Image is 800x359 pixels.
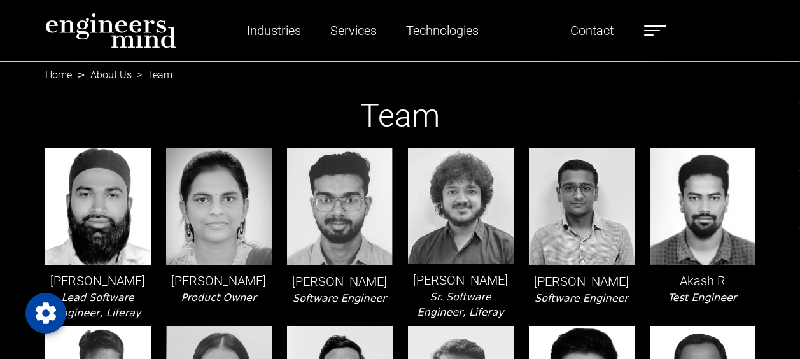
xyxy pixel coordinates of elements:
a: Services [325,16,382,45]
a: Contact [565,16,619,45]
img: leader-img [408,148,514,264]
i: Product Owner [181,292,256,304]
img: leader-img [529,148,635,265]
a: Technologies [401,16,484,45]
p: [PERSON_NAME] [287,272,393,291]
i: Software Engineer [535,292,628,304]
a: Home [45,69,72,81]
img: leader-img [650,148,755,265]
p: Akash R [650,271,755,290]
i: Test Engineer [668,292,737,304]
i: Software Engineer [293,292,386,304]
p: [PERSON_NAME] [529,272,635,291]
h1: Team [45,97,755,135]
img: logo [45,13,176,48]
p: [PERSON_NAME] [45,271,151,290]
p: [PERSON_NAME] [408,271,514,290]
img: leader-img [45,148,151,265]
i: Sr. Software Engineer, Liferay [417,291,503,318]
li: Team [132,67,172,83]
img: leader-img [166,148,272,265]
p: [PERSON_NAME] [166,271,272,290]
i: Lead Software Engineer, Liferay [54,292,141,319]
a: Industries [242,16,306,45]
nav: breadcrumb [45,61,755,76]
a: About Us [90,69,132,81]
img: leader-img [287,148,393,265]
